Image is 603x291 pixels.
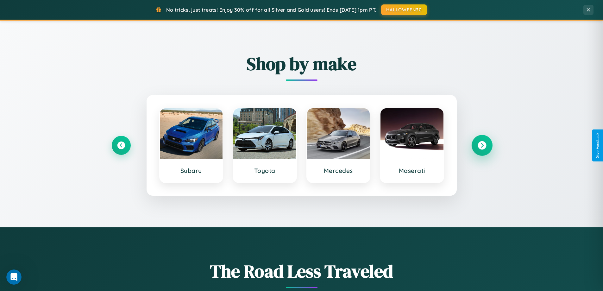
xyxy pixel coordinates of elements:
div: Give Feedback [595,133,600,158]
h3: Subaru [166,167,217,174]
h1: The Road Less Traveled [112,259,492,283]
span: No tricks, just treats! Enjoy 30% off for all Silver and Gold users! Ends [DATE] 1pm PT. [166,7,376,13]
h3: Toyota [240,167,290,174]
iframe: Intercom live chat [6,269,22,285]
h3: Mercedes [313,167,364,174]
button: HALLOWEEN30 [381,4,427,15]
h2: Shop by make [112,52,492,76]
h3: Maserati [387,167,437,174]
